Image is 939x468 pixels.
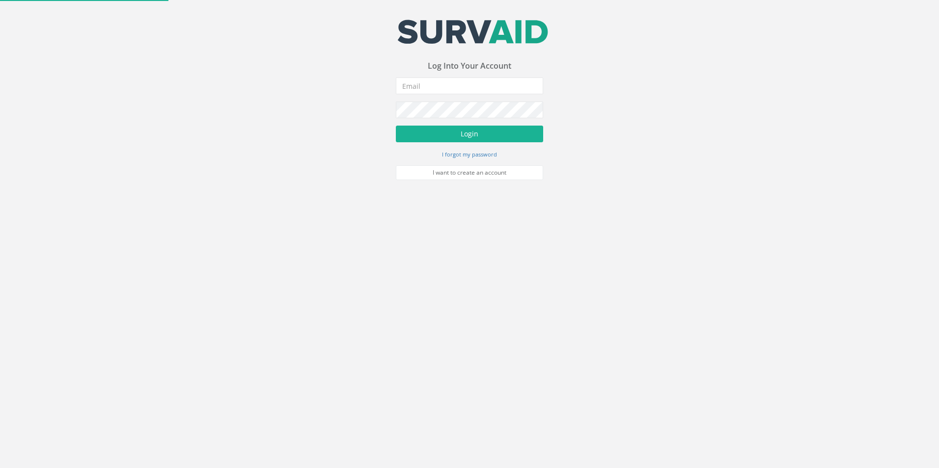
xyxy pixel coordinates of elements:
small: I forgot my password [442,151,497,158]
h3: Log Into Your Account [396,62,543,71]
input: Email [396,78,543,94]
a: I want to create an account [396,165,543,180]
a: I forgot my password [442,150,497,158]
button: Login [396,126,543,142]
